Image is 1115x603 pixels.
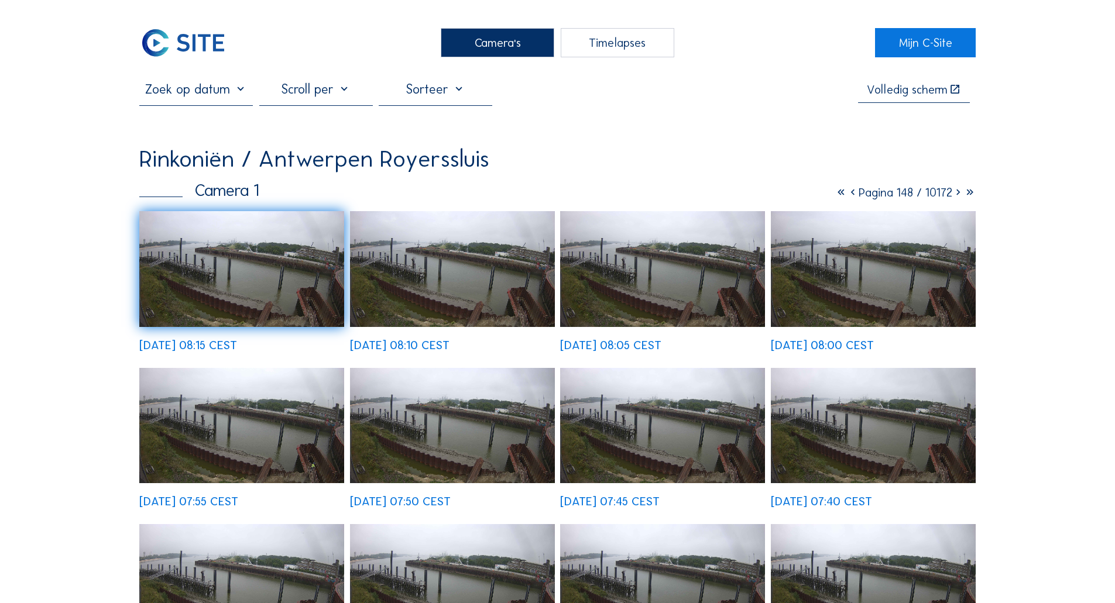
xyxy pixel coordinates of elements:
img: image_52339169 [560,368,765,484]
div: Volledig scherm [867,84,948,95]
div: [DATE] 08:10 CEST [350,339,450,351]
div: Timelapses [561,28,674,57]
div: Rinkoniën / Antwerpen Royerssluis [139,147,489,171]
img: image_52339866 [350,211,555,327]
a: C-SITE Logo [139,28,239,57]
img: image_52339407 [139,368,344,484]
input: Zoek op datum 󰅀 [139,81,253,97]
img: image_52339934 [139,211,344,327]
span: Pagina 148 / 10172 [859,185,952,199]
div: [DATE] 08:00 CEST [771,339,874,351]
div: [DATE] 07:55 CEST [139,495,238,507]
img: image_52339324 [350,368,555,484]
div: [DATE] 07:45 CEST [560,495,660,507]
div: [DATE] 08:15 CEST [139,339,237,351]
a: Mijn C-Site [875,28,975,57]
div: [DATE] 07:40 CEST [771,495,872,507]
div: [DATE] 08:05 CEST [560,339,661,351]
img: image_52339551 [771,211,976,327]
img: image_52339026 [771,368,976,484]
img: image_52339703 [560,211,765,327]
div: Camera 1 [139,182,259,198]
img: C-SITE Logo [139,28,227,57]
div: [DATE] 07:50 CEST [350,495,451,507]
div: Camera's [441,28,554,57]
